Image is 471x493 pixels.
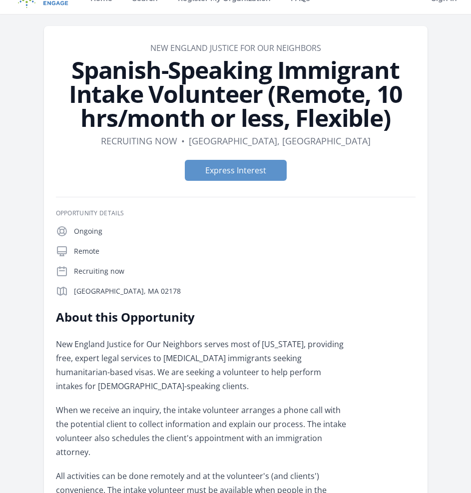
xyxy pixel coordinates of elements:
h3: Opportunity Details [56,209,416,217]
p: [GEOGRAPHIC_DATA], MA 02178 [74,286,416,296]
p: Remote [74,246,416,256]
dd: Recruiting now [101,134,177,148]
p: When we receive an inquiry, the intake volunteer arranges a phone call with the potential client ... [56,403,348,459]
p: Ongoing [74,226,416,236]
p: Recruiting now [74,266,416,276]
p: New England Justice for Our Neighbors serves most of [US_STATE], providing free, expert legal ser... [56,337,348,393]
h2: About this Opportunity [56,309,348,325]
button: Express Interest [185,160,287,181]
dd: [GEOGRAPHIC_DATA], [GEOGRAPHIC_DATA] [189,134,371,148]
h1: Spanish-Speaking Immigrant Intake Volunteer (Remote, 10 hrs/month or less, Flexible) [56,58,416,130]
a: New England Justice for Our Neighbors [150,42,321,53]
div: • [181,134,185,148]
